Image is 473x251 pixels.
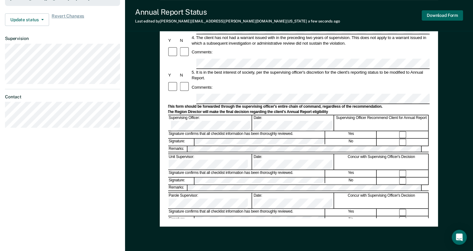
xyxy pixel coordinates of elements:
[191,84,214,90] div: Comments:
[135,19,340,23] div: Last edited by [PERSON_NAME][EMAIL_ADDRESS][PERSON_NAME][DOMAIN_NAME][US_STATE]
[179,72,191,78] div: N
[167,37,179,43] div: Y
[253,116,334,131] div: Date:
[308,19,340,23] span: a few seconds ago
[335,154,429,170] div: Concur with Supervising Officer's Decision
[191,49,214,55] div: Comments:
[335,116,429,131] div: Supervising Officer Recommend Client for Annual Report
[168,139,194,145] div: Signature:
[5,94,120,100] dt: Contact
[168,116,252,131] div: Supervising Officer:
[167,110,429,115] div: The Region Director will make the final decision regarding the client's Annual Report eligibility
[168,131,325,138] div: Signature confirms that all checklist information has been thoroughly reviewed.
[167,104,429,109] div: This form should be forwarded through the supervising officer's entire chain of command, regardle...
[167,72,179,78] div: Y
[191,35,429,46] div: 4. The client has not had a warrant issued with in the preceding two years of supervision. This d...
[168,209,325,216] div: Signature confirms that all checklist information has been thoroughly reviewed.
[168,185,188,191] div: Remarks:
[168,178,194,185] div: Signature:
[253,154,334,170] div: Date:
[168,170,325,177] div: Signature confirms that all checklist information has been thoroughly reviewed.
[179,37,191,43] div: N
[52,13,84,26] span: Revert Changes
[325,131,377,138] div: Yes
[452,230,467,245] div: Open Intercom Messenger
[422,10,463,21] button: Download Form
[253,193,334,208] div: Date:
[325,139,377,145] div: No
[325,178,377,185] div: No
[325,170,377,177] div: Yes
[168,216,194,223] div: Signature:
[325,209,377,216] div: Yes
[168,154,252,170] div: Unit Supervisor:
[325,216,377,223] div: No
[191,70,429,81] div: 5. It is in the best interest of society, per the supervising officer's discretion for the client...
[335,193,429,208] div: Concur with Supervising Officer's Decision
[168,146,188,152] div: Remarks:
[168,193,252,208] div: Parole Supervisor:
[5,13,49,26] button: Update status
[135,7,340,17] div: Annual Report Status
[5,36,120,41] dt: Supervision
